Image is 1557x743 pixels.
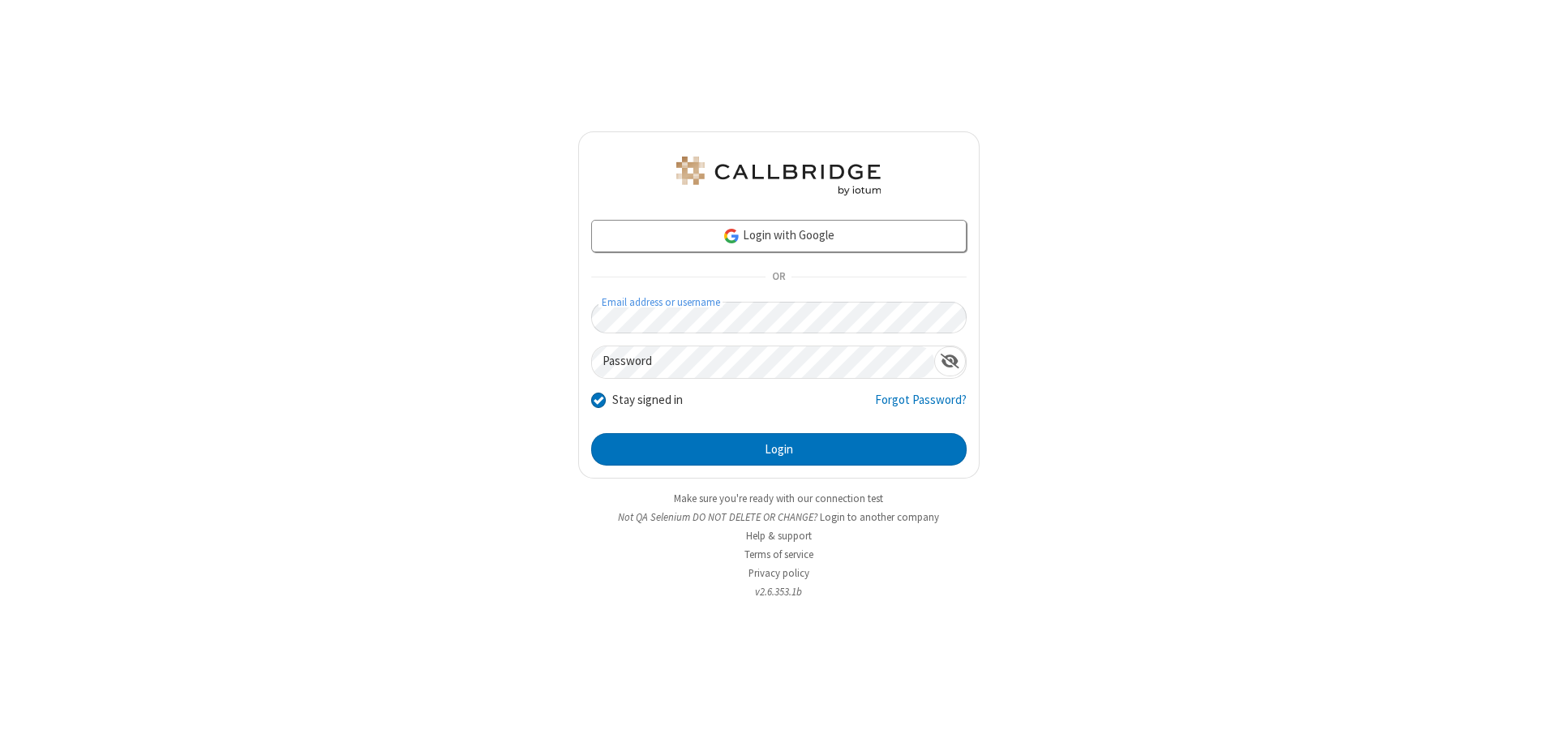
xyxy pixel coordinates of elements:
a: Make sure you're ready with our connection test [674,492,883,505]
a: Privacy policy [748,566,809,580]
a: Help & support [746,529,812,543]
img: QA Selenium DO NOT DELETE OR CHANGE [673,157,884,195]
a: Terms of service [744,548,813,561]
img: google-icon.png [723,227,740,245]
span: OR [766,266,791,289]
button: Login [591,433,967,466]
li: Not QA Selenium DO NOT DELETE OR CHANGE? [578,509,980,525]
label: Stay signed in [612,391,683,410]
input: Email address or username [591,302,967,333]
button: Login to another company [820,509,939,525]
input: Password [592,346,934,378]
a: Login with Google [591,220,967,252]
div: Show password [934,346,966,376]
a: Forgot Password? [875,391,967,422]
li: v2.6.353.1b [578,584,980,599]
